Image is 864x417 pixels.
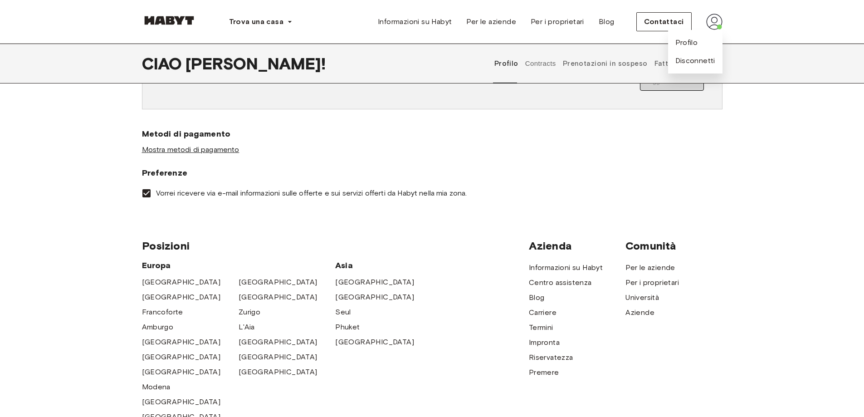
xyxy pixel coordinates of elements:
font: Metodi di pagamento [142,129,230,139]
font: CIAO [142,54,182,74]
button: Contattaci [636,12,692,31]
a: Premere [529,367,559,378]
button: Trova una casa [222,13,300,31]
font: Zurigo [239,308,260,316]
a: Amburgo [142,322,174,333]
font: [GEOGRAPHIC_DATA] [142,353,221,361]
font: Vorrei ricevere via e-mail informazioni sulle offerte e sui servizi offerti da Habyt nella mia zona. [156,189,467,197]
a: [GEOGRAPHIC_DATA] [142,337,221,348]
a: Impronta [529,337,560,348]
a: Per i proprietari [625,277,679,288]
a: [GEOGRAPHIC_DATA] [239,367,317,378]
font: Riservatezza [529,353,573,362]
font: Profilo [675,38,698,47]
font: Impronta [529,338,560,347]
font: [GEOGRAPHIC_DATA] [335,338,414,346]
font: Premere [529,368,559,377]
a: [GEOGRAPHIC_DATA] [239,352,317,363]
a: Centro assistenza [529,277,592,288]
font: [GEOGRAPHIC_DATA] [239,278,317,286]
font: Blog [529,293,545,302]
a: [GEOGRAPHIC_DATA] [239,292,317,303]
a: Phuket [335,322,360,333]
a: Profilo [675,37,698,48]
a: Per le aziende [459,13,523,31]
a: [GEOGRAPHIC_DATA] [335,337,414,348]
font: Preferenze [142,168,187,178]
font: Azienda [529,239,572,252]
font: [GEOGRAPHIC_DATA] [142,338,221,346]
font: [GEOGRAPHIC_DATA] [239,368,317,376]
font: Trova una casa [229,17,284,26]
a: Mostra metodi di pagamento [142,145,239,155]
font: Blog [599,17,615,26]
a: Seul [335,307,351,318]
font: [GEOGRAPHIC_DATA] [142,293,221,301]
a: Informazioni su Habyt [371,13,459,31]
a: [GEOGRAPHIC_DATA] [142,352,221,363]
font: [GEOGRAPHIC_DATA] [239,293,317,301]
font: Seul [335,308,351,316]
font: ! [321,54,326,74]
font: [GEOGRAPHIC_DATA] [142,397,221,406]
font: [GEOGRAPHIC_DATA] [239,353,317,361]
font: [GEOGRAPHIC_DATA] [335,293,414,301]
font: [PERSON_NAME] [185,54,321,74]
button: Contracts [524,44,557,83]
font: Per le aziende [625,263,675,272]
img: Abitudine [142,16,196,25]
font: Informazioni su Habyt [378,17,452,26]
font: Modena [142,383,171,391]
font: Posizioni [142,239,190,252]
a: [GEOGRAPHIC_DATA] [142,397,221,407]
a: Aziende [625,307,654,318]
font: Aziende [625,308,654,317]
a: [GEOGRAPHIC_DATA] [239,337,317,348]
a: [GEOGRAPHIC_DATA] [142,277,221,288]
font: Profilo [494,59,518,68]
font: Per i proprietari [625,278,679,287]
div: schede del profilo utente [491,44,722,83]
a: Termini [529,322,553,333]
a: Informazioni su Habyt [529,262,603,273]
font: Disconnetti [675,56,715,65]
font: Informazioni su Habyt [529,263,603,272]
font: Centro assistenza [529,278,592,287]
a: Università [625,292,659,303]
a: [GEOGRAPHIC_DATA] [335,292,414,303]
font: Amburgo [142,323,174,331]
font: Prenotazioni in sospeso [563,59,648,68]
font: Contattaci [644,17,684,26]
a: [GEOGRAPHIC_DATA] [142,292,221,303]
font: L'Aia [239,323,255,331]
a: Blog [591,13,622,31]
a: Francoforte [142,307,183,318]
font: [GEOGRAPHIC_DATA] [239,338,317,346]
button: Disconnetti [675,55,715,66]
font: Francoforte [142,308,183,316]
a: Modena [142,382,171,392]
font: Fatture [654,59,680,68]
font: Carriere [529,308,556,317]
font: Termini [529,323,553,332]
font: Università [625,293,659,302]
font: Per i proprietari [531,17,584,26]
font: [GEOGRAPHIC_DATA] [335,278,414,286]
a: Carriere [529,307,556,318]
a: Riservatezza [529,352,573,363]
a: Per le aziende [625,262,675,273]
img: avatar [706,14,722,30]
a: Per i proprietari [523,13,591,31]
font: Per le aziende [466,17,516,26]
a: Zurigo [239,307,260,318]
a: L'Aia [239,322,255,333]
a: [GEOGRAPHIC_DATA] [239,277,317,288]
font: [GEOGRAPHIC_DATA] [142,368,221,376]
font: Phuket [335,323,360,331]
font: Europa [142,260,171,270]
font: Mostra metodi di pagamento [142,145,239,154]
font: Asia [335,260,353,270]
a: Blog [529,292,545,303]
a: [GEOGRAPHIC_DATA] [335,277,414,288]
font: [GEOGRAPHIC_DATA] [142,278,221,286]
